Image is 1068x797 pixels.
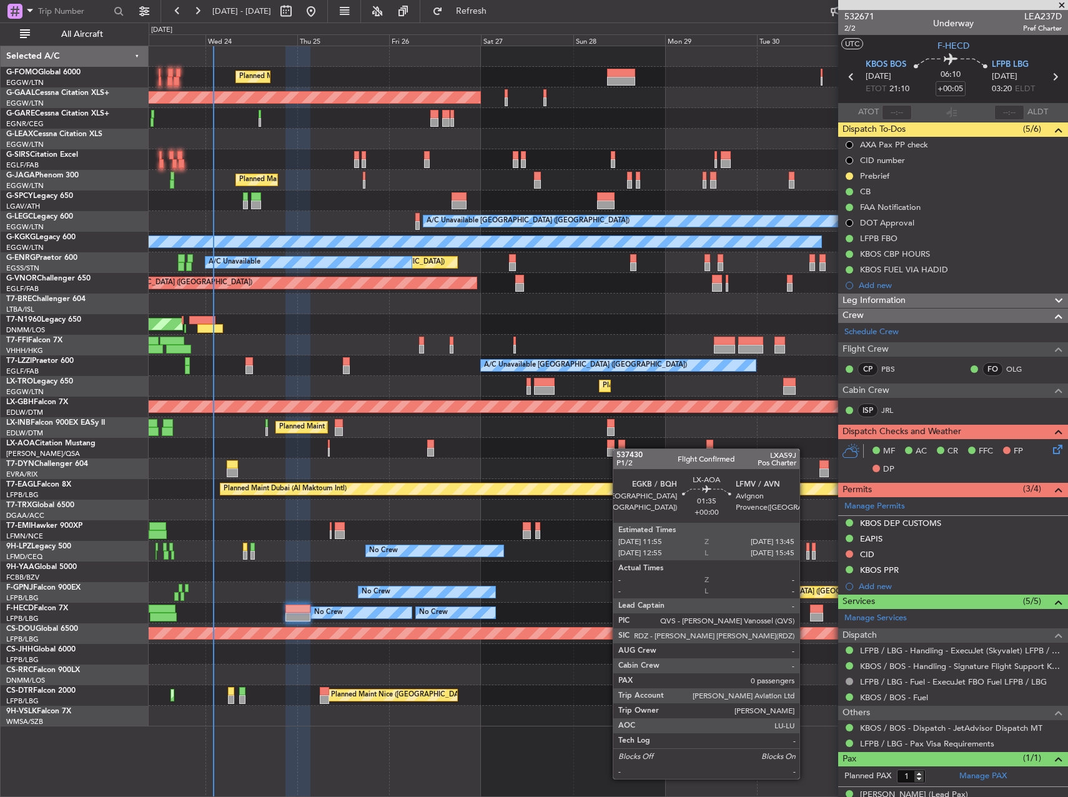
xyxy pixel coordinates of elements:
[933,17,974,30] div: Underway
[6,295,86,303] a: T7-BREChallenger 604
[1006,364,1034,375] a: OLG
[6,378,73,385] a: LX-TROLegacy 650
[844,326,899,339] a: Schedule Crew
[427,1,502,21] button: Refresh
[6,222,44,232] a: EGGW/LTN
[6,99,44,108] a: EGGW/LTN
[843,122,906,137] span: Dispatch To-Dos
[982,362,1003,376] div: FO
[481,34,573,46] div: Sat 27
[860,249,930,259] div: KBOS CBP HOURS
[6,419,105,427] a: LX-INBFalcon 900EX EASy II
[6,552,42,562] a: LFMD/CEQ
[1014,445,1023,458] span: FP
[859,581,1062,592] div: Add new
[6,110,35,117] span: G-GARE
[859,280,1062,290] div: Add new
[6,676,45,685] a: DNMM/LOS
[6,69,81,76] a: G-FOMOGlobal 6000
[883,445,895,458] span: MF
[6,357,32,365] span: T7-LZZI
[6,89,109,97] a: G-GAALCessna Citation XLS+
[860,233,897,244] div: LFPB FBO
[6,666,33,674] span: CS-RRC
[6,213,33,220] span: G-LEGC
[6,440,96,447] a: LX-AOACitation Mustang
[6,284,39,294] a: EGLF/FAB
[573,34,665,46] div: Sun 28
[860,533,883,544] div: EAPIS
[6,563,34,571] span: 9H-YAA
[947,445,958,458] span: CR
[6,625,78,633] a: CS-DOUGlobal 6500
[6,563,77,571] a: 9H-YAAGlobal 5000
[239,67,436,86] div: Planned Maint [GEOGRAPHIC_DATA] ([GEOGRAPHIC_DATA])
[6,337,62,344] a: T7-FFIFalcon 7X
[843,309,864,323] span: Crew
[992,59,1029,71] span: LFPB LBG
[843,294,906,308] span: Leg Information
[860,723,1042,733] a: KBOS / BOS - Dispatch - JetAdvisor Dispatch MT
[866,71,891,83] span: [DATE]
[1023,122,1041,136] span: (5/6)
[6,419,31,427] span: LX-INB
[6,89,35,97] span: G-GAAL
[419,603,448,622] div: No Crew
[1027,106,1048,119] span: ALDT
[843,706,870,720] span: Others
[6,254,36,262] span: G-ENRG
[6,511,44,520] a: DGAA/ACC
[843,342,889,357] span: Flight Crew
[6,470,37,479] a: EVRA/RIX
[445,7,498,16] span: Refresh
[6,78,44,87] a: EGGW/LTN
[6,687,76,695] a: CS-DTRFalcon 2000
[14,24,136,44] button: All Aircraft
[992,83,1012,96] span: 03:20
[6,213,73,220] a: G-LEGCLegacy 600
[6,140,44,149] a: EGGW/LTN
[6,398,68,406] a: LX-GBHFalcon 7X
[858,106,879,119] span: ATOT
[1023,482,1041,495] span: (3/4)
[6,325,45,335] a: DNMM/LOS
[6,254,77,262] a: G-ENRGPraetor 600
[843,595,875,609] span: Services
[6,646,33,653] span: CS-JHH
[6,316,41,324] span: T7-N1960
[38,2,110,21] input: Trip Number
[860,565,899,575] div: KBOS PPR
[6,181,44,191] a: EGGW/LTN
[6,605,68,612] a: F-HECDFalcon 7X
[279,418,476,437] div: Planned Maint [GEOGRAPHIC_DATA] ([GEOGRAPHIC_DATA])
[860,738,994,749] a: LFPB / LBG - Pax Visa Requirements
[6,440,35,447] span: LX-AOA
[860,139,928,150] div: AXA Pax PP check
[6,666,80,674] a: CS-RRCFalcon 900LX
[882,105,912,120] input: --:--
[844,500,905,513] a: Manage Permits
[992,71,1017,83] span: [DATE]
[6,387,44,397] a: EGGW/LTN
[6,172,35,179] span: G-JAGA
[6,151,78,159] a: G-SIRSCitation Excel
[843,425,961,439] span: Dispatch Checks and Weather
[6,543,71,550] a: 9H-LPZLegacy 500
[860,692,928,703] a: KBOS / BOS - Fuel
[6,708,37,715] span: 9H-VSLK
[6,192,73,200] a: G-SPCYLegacy 650
[866,59,906,71] span: KBOS BOS
[881,364,909,375] a: PBS
[937,39,969,52] span: F-HECD
[860,676,1047,687] a: LFPB / LBG - Fuel - ExecuJet FBO Fuel LFPB / LBG
[427,212,630,230] div: A/C Unavailable [GEOGRAPHIC_DATA] ([GEOGRAPHIC_DATA])
[151,25,172,36] div: [DATE]
[6,161,39,170] a: EGLF/FAB
[6,131,33,138] span: G-LEAX
[757,34,849,46] div: Tue 30
[6,243,44,252] a: EGGW/LTN
[6,532,43,541] a: LFMN/NCE
[6,481,71,488] a: T7-EAGLFalcon 8X
[6,449,80,458] a: [PERSON_NAME]/QSA
[665,34,757,46] div: Mon 29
